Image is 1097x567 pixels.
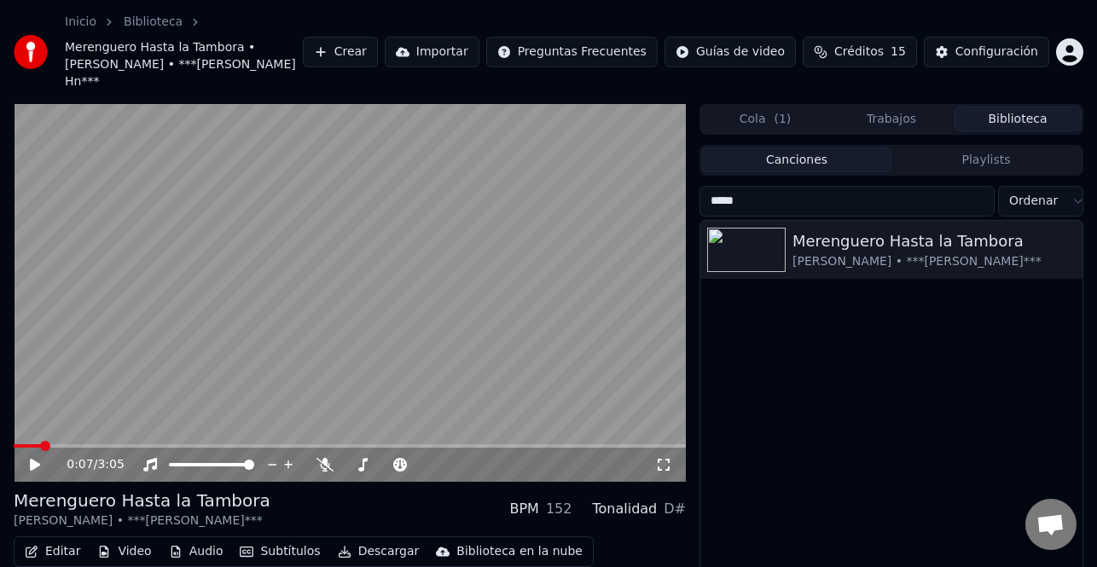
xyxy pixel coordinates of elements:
[955,107,1081,131] button: Biblioteca
[792,229,1076,253] div: Merenguero Hasta la Tambora
[162,540,230,564] button: Audio
[67,456,107,473] div: /
[14,35,48,69] img: youka
[97,456,124,473] span: 3:05
[665,37,796,67] button: Guías de video
[233,540,327,564] button: Subtítulos
[924,37,1049,67] button: Configuración
[891,43,906,61] span: 15
[385,37,479,67] button: Importar
[65,39,303,90] span: Merenguero Hasta la Tambora • [PERSON_NAME] • ***[PERSON_NAME] Hn***
[774,111,791,128] span: ( 1 )
[1009,193,1058,210] span: Ordenar
[90,540,158,564] button: Video
[331,540,427,564] button: Descargar
[702,148,891,172] button: Canciones
[546,499,572,519] div: 152
[14,512,270,529] div: [PERSON_NAME] • ***[PERSON_NAME]***
[834,43,884,61] span: Créditos
[65,14,96,31] a: Inicio
[18,540,87,564] button: Editar
[1025,499,1077,550] div: Chat abierto
[456,543,583,560] div: Biblioteca en la nube
[828,107,955,131] button: Trabajos
[14,489,270,512] div: Merenguero Hasta la Tambora
[592,499,657,519] div: Tonalidad
[803,37,917,67] button: Créditos15
[792,253,1076,270] div: [PERSON_NAME] • ***[PERSON_NAME]***
[486,37,658,67] button: Preguntas Frecuentes
[955,43,1038,61] div: Configuración
[124,14,183,31] a: Biblioteca
[303,37,378,67] button: Crear
[664,499,686,519] div: D#
[509,499,538,519] div: BPM
[702,107,828,131] button: Cola
[65,14,303,90] nav: breadcrumb
[67,456,93,473] span: 0:07
[891,148,1081,172] button: Playlists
